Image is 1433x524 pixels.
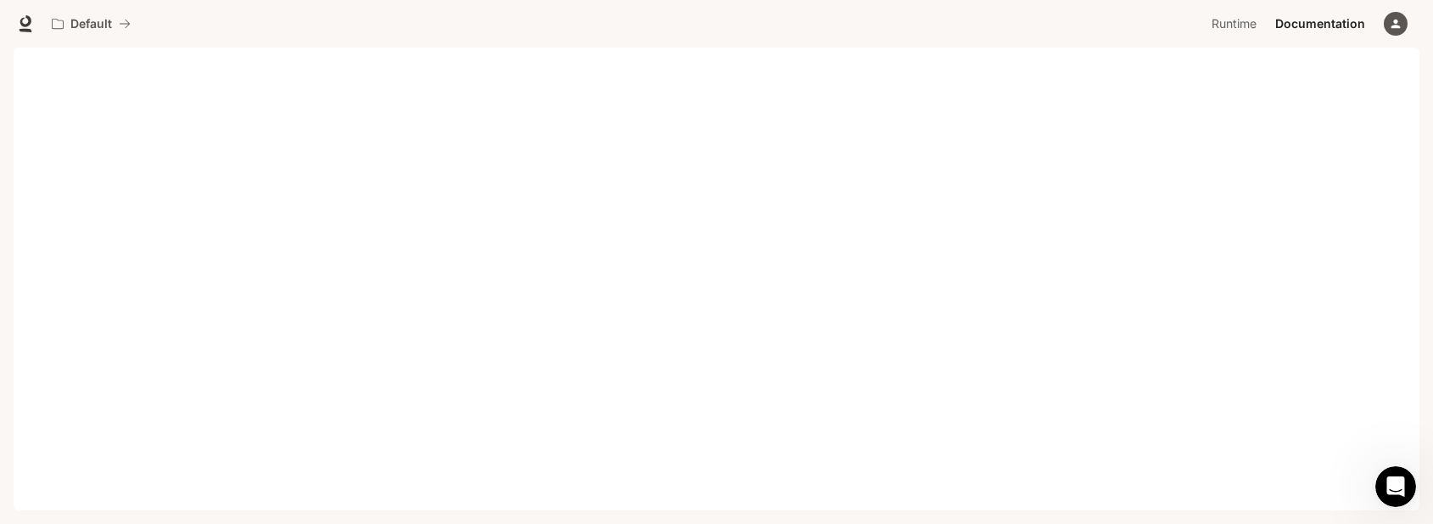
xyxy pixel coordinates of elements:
[14,48,1419,524] iframe: Documentation
[1275,14,1365,35] span: Documentation
[1375,466,1416,507] iframe: Intercom live chat
[1205,7,1267,41] a: Runtime
[1268,7,1372,41] a: Documentation
[1212,14,1257,35] span: Runtime
[70,17,112,31] p: Default
[44,7,138,41] button: All workspaces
